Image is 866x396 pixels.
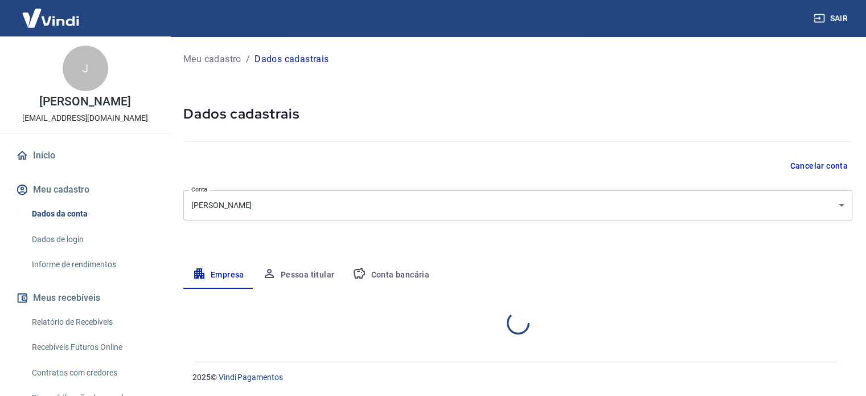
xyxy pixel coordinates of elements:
label: Conta [191,185,207,194]
a: Informe de rendimentos [27,253,157,276]
p: [PERSON_NAME] [39,96,130,108]
a: Contratos com credores [27,361,157,385]
button: Empresa [183,262,253,289]
button: Meu cadastro [14,177,157,202]
button: Sair [811,8,852,29]
a: Dados de login [27,228,157,251]
p: / [246,52,250,66]
a: Início [14,143,157,168]
p: 2025 © [192,371,839,383]
p: [EMAIL_ADDRESS][DOMAIN_NAME] [22,112,148,124]
a: Recebíveis Futuros Online [27,336,157,359]
a: Meu cadastro [183,52,241,66]
h5: Dados cadastrais [183,105,852,123]
div: J [63,46,108,91]
div: [PERSON_NAME] [183,190,852,221]
p: Dados cadastrais [255,52,329,66]
a: Dados da conta [27,202,157,226]
a: Relatório de Recebíveis [27,311,157,334]
img: Vindi [14,1,88,35]
button: Conta bancária [343,262,438,289]
a: Vindi Pagamentos [219,373,283,382]
button: Cancelar conta [785,156,852,177]
button: Meus recebíveis [14,285,157,311]
button: Pessoa titular [253,262,344,289]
